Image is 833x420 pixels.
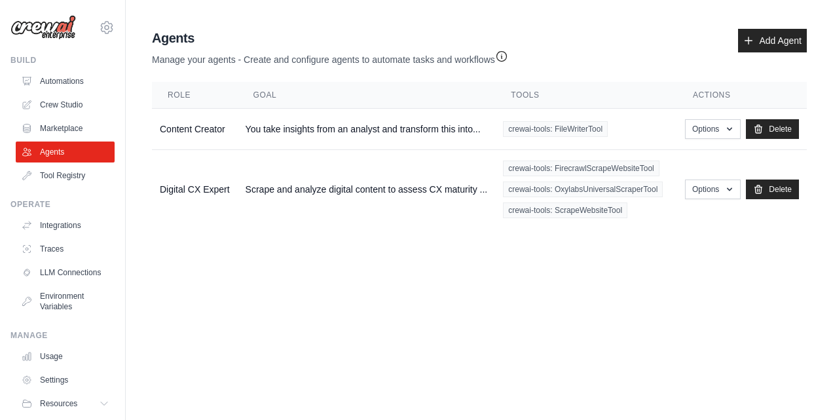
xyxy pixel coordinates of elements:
button: Resources [16,393,115,414]
a: Marketplace [16,118,115,139]
span: crewai-tools: FileWriterTool [503,121,608,137]
a: Integrations [16,215,115,236]
span: crewai-tools: ScrapeWebsiteTool [503,202,627,218]
button: Options [685,119,741,139]
a: Settings [16,370,115,391]
a: Environment Variables [16,286,115,317]
a: Agents [16,142,115,162]
td: Scrape and analyze digital content to assess CX maturity ... [238,150,496,229]
th: Tools [495,82,677,109]
div: Operate [10,199,115,210]
div: Build [10,55,115,66]
th: Role [152,82,238,109]
a: Delete [746,119,799,139]
th: Goal [238,82,496,109]
th: Actions [677,82,807,109]
a: Usage [16,346,115,367]
span: Resources [40,398,77,409]
div: Manage [10,330,115,341]
h2: Agents [152,29,508,47]
button: Options [685,180,741,199]
span: crewai-tools: FirecrawlScrapeWebsiteTool [503,161,659,176]
p: Manage your agents - Create and configure agents to automate tasks and workflows [152,47,508,66]
a: Traces [16,239,115,259]
td: Content Creator [152,109,238,150]
a: Crew Studio [16,94,115,115]
a: Tool Registry [16,165,115,186]
td: Digital CX Expert [152,150,238,229]
img: Logo [10,15,76,40]
span: crewai-tools: OxylabsUniversalScraperTool [503,181,663,197]
a: Delete [746,180,799,199]
a: LLM Connections [16,262,115,283]
a: Add Agent [738,29,807,52]
a: Automations [16,71,115,92]
td: You take insights from an analyst and transform this into... [238,109,496,150]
